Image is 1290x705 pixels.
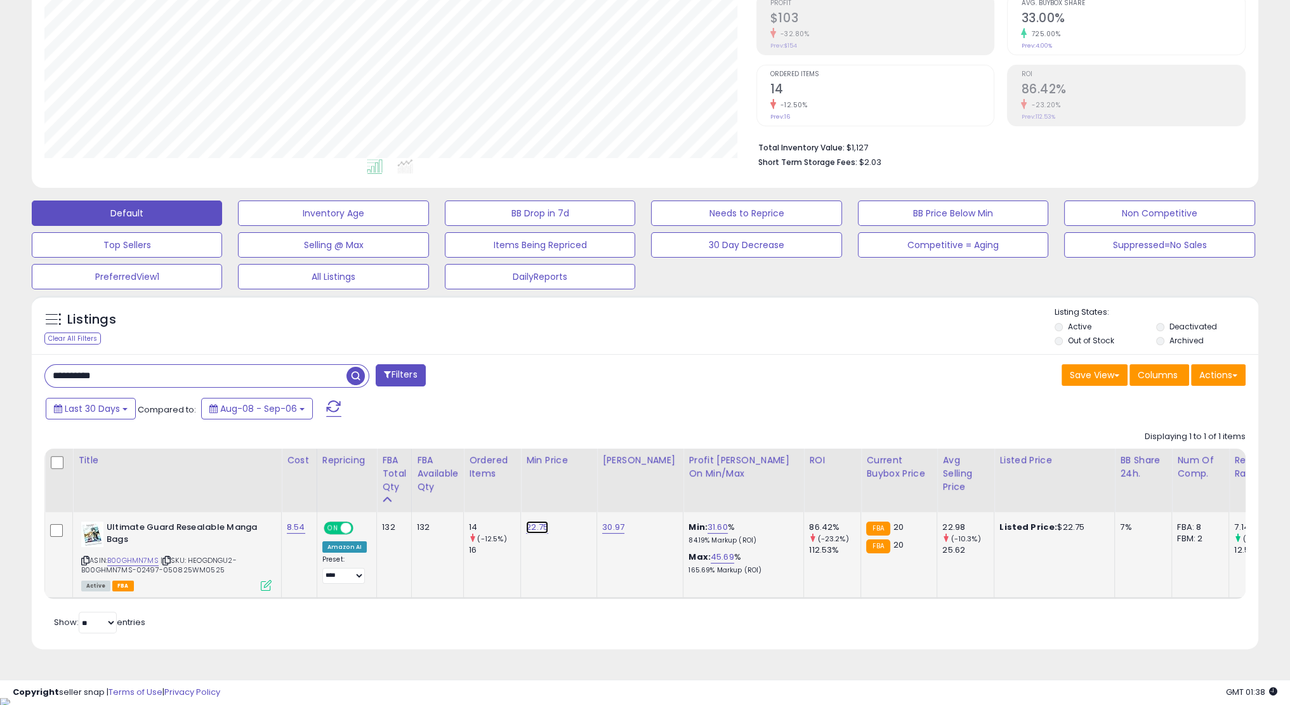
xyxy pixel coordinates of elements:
[1021,82,1245,99] h2: 86.42%
[951,534,980,544] small: (-10.3%)
[65,402,120,415] span: Last 30 Days
[858,201,1048,226] button: BB Price Below Min
[445,264,635,289] button: DailyReports
[688,521,708,533] b: Min:
[758,157,857,168] b: Short Term Storage Fees:
[1021,71,1245,78] span: ROI
[1021,42,1051,49] small: Prev: 4.00%
[688,566,794,575] p: 165.69% Markup (ROI)
[238,201,428,226] button: Inventory Age
[942,544,994,556] div: 25.62
[32,264,222,289] button: PreferredView1
[770,82,994,99] h2: 14
[13,686,59,698] strong: Copyright
[32,232,222,258] button: Top Sellers
[770,42,797,49] small: Prev: $154
[817,534,848,544] small: (-23.2%)
[758,142,845,153] b: Total Inventory Value:
[758,139,1236,154] li: $1,127
[417,454,458,494] div: FBA Available Qty
[651,232,841,258] button: 30 Day Decrease
[1129,364,1189,386] button: Columns
[602,454,678,467] div: [PERSON_NAME]
[1055,306,1258,319] p: Listing States:
[999,522,1105,533] div: $22.75
[1068,321,1091,332] label: Active
[322,555,367,584] div: Preset:
[46,398,136,419] button: Last 30 Days
[708,521,728,534] a: 31.60
[893,521,904,533] span: 20
[1177,533,1219,544] div: FBM: 2
[688,536,794,545] p: 84.19% Markup (ROI)
[770,71,994,78] span: Ordered Items
[858,232,1048,258] button: Competitive = Aging
[287,521,305,534] a: 8.54
[13,687,220,699] div: seller snap | |
[382,454,406,494] div: FBA Total Qty
[1169,335,1204,346] label: Archived
[859,156,881,168] span: $2.03
[287,454,312,467] div: Cost
[770,11,994,28] h2: $103
[469,522,520,533] div: 14
[445,201,635,226] button: BB Drop in 7d
[138,404,196,416] span: Compared to:
[1062,364,1128,386] button: Save View
[1021,113,1055,121] small: Prev: 112.53%
[201,398,313,419] button: Aug-08 - Sep-06
[688,522,794,545] div: %
[67,311,116,329] h5: Listings
[1234,544,1286,556] div: 12.5%
[1177,454,1223,480] div: Num of Comp.
[44,333,101,345] div: Clear All Filters
[1064,232,1254,258] button: Suppressed=No Sales
[526,454,591,467] div: Min Price
[322,541,367,553] div: Amazon AI
[1068,335,1114,346] label: Out of Stock
[220,402,297,415] span: Aug-08 - Sep-06
[107,522,261,548] b: Ultimate Guard Resealable Manga Bags
[322,454,371,467] div: Repricing
[1120,454,1166,480] div: BB Share 24h.
[893,539,904,551] span: 20
[1242,534,1278,544] small: (-42.88%)
[999,454,1109,467] div: Listed Price
[1191,364,1246,386] button: Actions
[770,113,790,121] small: Prev: 16
[109,686,162,698] a: Terms of Use
[81,555,237,574] span: | SKU: HEOGDNGU2-B00GHMN7MS-02497-050825WM0525
[688,551,711,563] b: Max:
[809,454,855,467] div: ROI
[683,449,804,512] th: The percentage added to the cost of goods (COGS) that forms the calculator for Min & Max prices.
[809,522,860,533] div: 86.42%
[164,686,220,698] a: Privacy Policy
[1145,431,1246,443] div: Displaying 1 to 1 of 1 items
[602,521,624,534] a: 30.97
[1234,522,1286,533] div: 7.14%
[942,522,994,533] div: 22.98
[1169,321,1217,332] label: Deactivated
[1027,100,1060,110] small: -23.20%
[352,523,372,534] span: OFF
[376,364,425,386] button: Filters
[688,454,798,480] div: Profit [PERSON_NAME] on Min/Max
[776,100,808,110] small: -12.50%
[112,581,134,591] span: FBA
[711,551,734,563] a: 45.69
[469,544,520,556] div: 16
[445,232,635,258] button: Items Being Repriced
[866,522,890,536] small: FBA
[688,551,794,575] div: %
[54,616,145,628] span: Show: entries
[81,581,110,591] span: All listings currently available for purchase on Amazon
[238,232,428,258] button: Selling @ Max
[1027,29,1060,39] small: 725.00%
[776,29,810,39] small: -32.80%
[1138,369,1178,381] span: Columns
[526,521,548,534] a: 22.75
[866,454,931,480] div: Current Buybox Price
[866,539,890,553] small: FBA
[651,201,841,226] button: Needs to Reprice
[1234,454,1280,480] div: Return Rate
